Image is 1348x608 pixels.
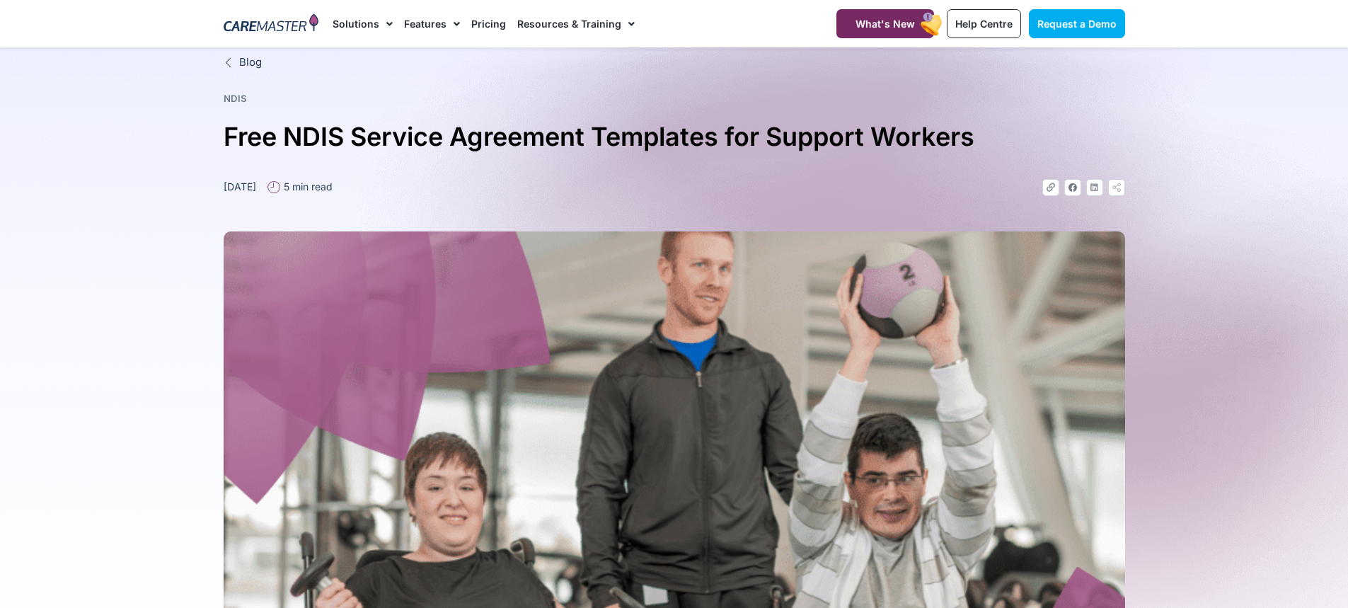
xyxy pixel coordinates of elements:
a: NDIS [224,93,247,104]
img: CareMaster Logo [224,13,319,35]
h1: Free NDIS Service Agreement Templates for Support Workers [224,116,1125,158]
span: Request a Demo [1037,18,1117,30]
span: Blog [236,55,262,71]
a: Help Centre [947,9,1021,38]
span: 5 min read [280,179,333,194]
a: What's New [836,9,934,38]
span: Help Centre [955,18,1013,30]
span: What's New [856,18,915,30]
a: Request a Demo [1029,9,1125,38]
time: [DATE] [224,180,256,193]
a: Blog [224,55,1125,71]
